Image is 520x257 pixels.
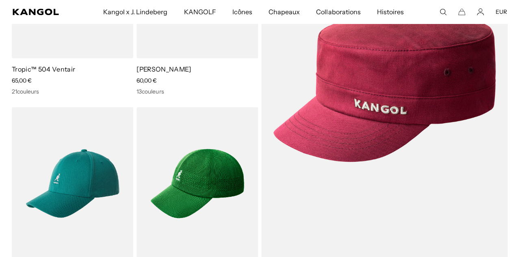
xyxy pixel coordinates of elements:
[12,87,17,95] font: 21
[232,8,252,16] font: Icônes
[142,87,164,95] font: couleurs
[458,8,466,15] button: Panier
[137,77,157,84] font: 60,00 €
[17,87,39,95] font: couleurs
[137,87,142,95] font: 13
[496,8,507,15] button: EUR
[440,8,447,15] summary: Rechercher ici
[104,8,168,16] font: Kangol x J. Lindeberg
[477,8,484,15] a: Compte
[377,8,404,16] font: Histoires
[13,9,68,15] a: Kangol
[12,65,76,73] a: Tropic™ 504 Ventair
[12,77,32,84] font: 65,00 €
[316,8,361,16] font: Collaborations
[269,8,300,16] font: Chapeaux
[137,65,191,73] a: [PERSON_NAME]
[184,8,216,16] font: KANGOLF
